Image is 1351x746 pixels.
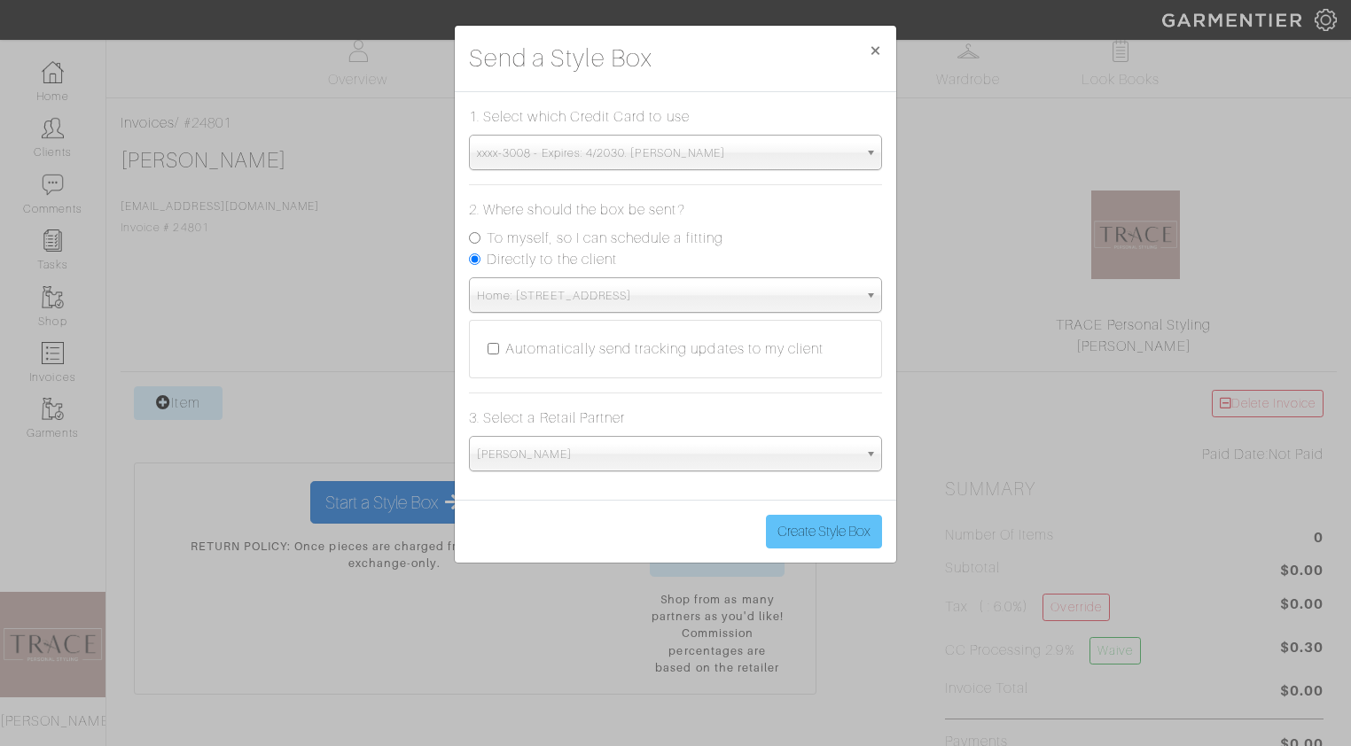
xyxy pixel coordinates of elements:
[505,338,824,360] label: Automatically send tracking updates to my client
[869,38,882,62] span: ×
[477,437,858,472] span: [PERSON_NAME]
[766,515,882,548] button: Create Style Box
[855,26,896,75] button: Close
[469,40,652,77] h3: Send a Style Box
[469,106,690,128] label: 1. Select which Credit Card to use
[469,408,625,429] label: 3. Select a Retail Partner
[477,278,858,314] span: Home: [STREET_ADDRESS]
[487,228,723,249] label: To myself, so I can schedule a fitting
[469,199,685,221] label: 2. Where should the box be sent?
[477,136,858,171] span: xxxx-3008 - Expires: 4/2030. [PERSON_NAME]
[487,249,617,270] label: Directly to the client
